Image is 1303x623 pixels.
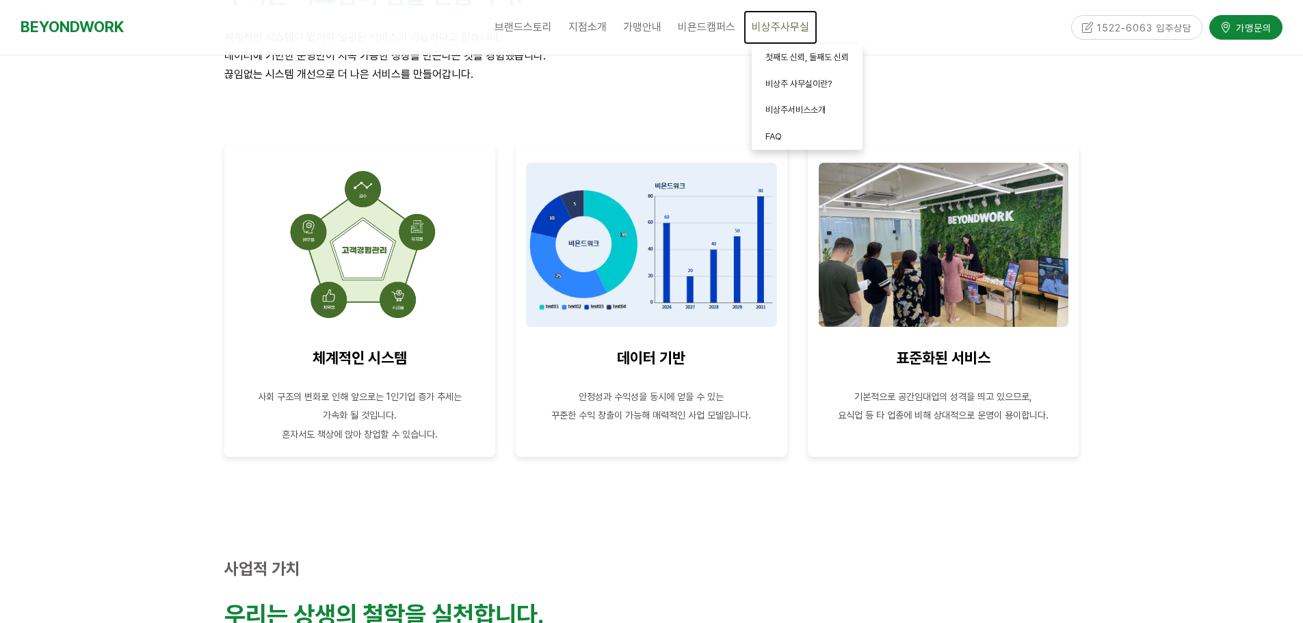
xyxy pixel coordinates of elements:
[623,21,661,34] span: 가맹안내
[765,105,826,115] span: 비상주서비스소개
[271,163,449,327] img: 9cb77fd01d569.png
[1209,15,1282,39] a: 가맹문의
[752,44,863,71] a: 첫째도 신뢰, 둘째도 신뢰
[752,21,809,34] span: 비상주사무실
[765,79,832,89] span: 비상주 사무실이란?
[323,410,397,421] span: 가속화 될 것입니다.
[560,10,615,44] a: 지점소개
[224,47,1079,65] p: 데이터에 기반한 운영만이 지속 가능한 성장을 만든다는 것을 경험했습니다.
[313,349,407,367] strong: 체계적인 시스템
[258,391,462,402] span: 사회 구조의 변화로 인해 앞으로는 1인기업 증가 추세는
[551,410,751,421] span: 꾸준한 수익 창출이 가능해 매력적인 사업 모델입니다.
[526,163,777,327] img: 78b30d5fd13f0.png
[495,21,552,34] span: 브랜드스토리
[282,429,438,440] span: 혼자서도 책상에 앉아 창업할 수 있습니다.
[765,131,782,142] span: FAQ
[224,65,1079,83] p: 끊임없는 시스템 개선으로 더 나은 서비스를 만들어갑니다.
[752,124,863,150] a: FAQ
[617,349,685,367] strong: 데이터 기반
[486,10,560,44] a: 브랜드스토리
[568,21,607,34] span: 지점소개
[838,410,1049,421] span: 요식업 등 타 업종에 비해 상대적으로 운영이 용이합니다.
[21,14,124,40] a: BEYONDWORK
[678,21,735,34] span: 비욘드캠퍼스
[819,163,1068,327] img: c9fa1a675cfa6.jpg
[615,10,670,44] a: 가맹안내
[670,10,743,44] a: 비욘드캠퍼스
[854,391,1032,402] span: 기본적으로 공간임대업의 성격을 띄고 있으므로,
[896,349,990,367] strong: 표준화된 서비스
[752,71,863,98] a: 비상주 사무실이란?
[765,52,849,62] span: 첫째도 신뢰, 둘째도 신뢰
[752,97,863,124] a: 비상주서비스소개
[224,559,300,579] strong: 사업적 가치
[579,391,724,402] span: 안정성과 수익성을 동시에 얻을 수 있는
[1232,21,1272,35] span: 가맹문의
[743,10,817,44] a: 비상주사무실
